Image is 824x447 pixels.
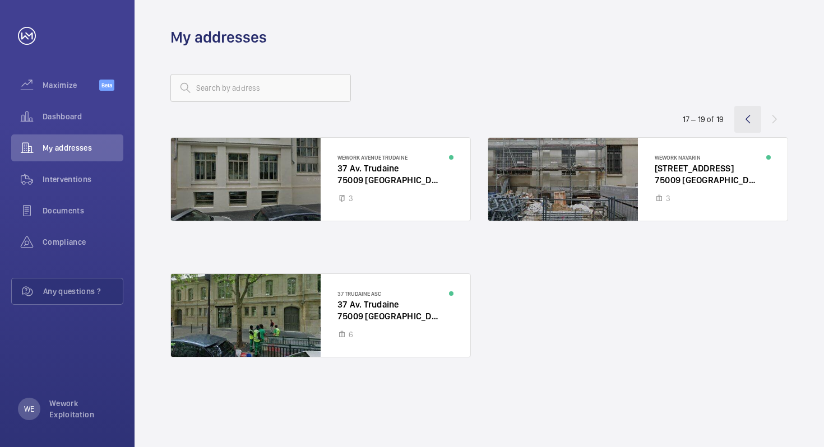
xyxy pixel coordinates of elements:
span: Any questions ? [43,286,123,297]
span: Compliance [43,236,123,248]
p: Wework Exploitation [49,398,117,420]
div: 17 – 19 of 19 [683,114,724,125]
input: Search by address [170,74,351,102]
span: Interventions [43,174,123,185]
span: My addresses [43,142,123,153]
h1: My addresses [170,27,267,48]
p: WE [24,403,34,415]
span: Maximize [43,80,99,91]
span: Documents [43,205,123,216]
span: Dashboard [43,111,123,122]
span: Beta [99,80,114,91]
